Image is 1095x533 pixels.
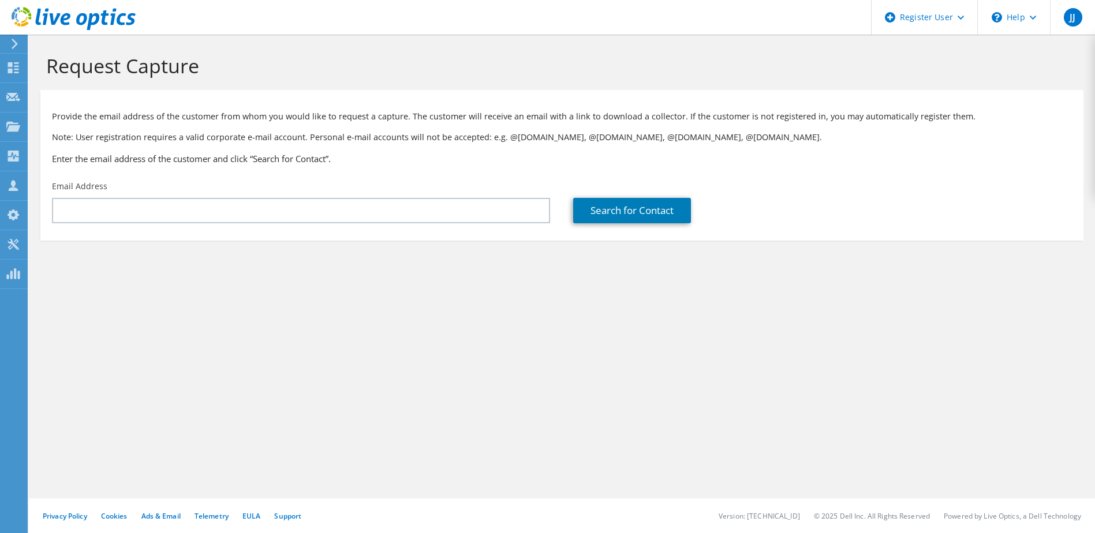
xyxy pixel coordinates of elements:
a: Telemetry [195,511,229,521]
span: JJ [1064,8,1082,27]
a: Cookies [101,511,128,521]
li: Powered by Live Optics, a Dell Technology [944,511,1081,521]
a: Ads & Email [141,511,181,521]
h3: Enter the email address of the customer and click “Search for Contact”. [52,152,1072,165]
p: Provide the email address of the customer from whom you would like to request a capture. The cust... [52,110,1072,123]
li: Version: [TECHNICAL_ID] [719,511,800,521]
p: Note: User registration requires a valid corporate e-mail account. Personal e-mail accounts will ... [52,131,1072,144]
h1: Request Capture [46,54,1072,78]
a: Privacy Policy [43,511,87,521]
a: Search for Contact [573,198,691,223]
a: Support [274,511,301,521]
a: EULA [242,511,260,521]
li: © 2025 Dell Inc. All Rights Reserved [814,511,930,521]
label: Email Address [52,181,107,192]
svg: \n [992,12,1002,22]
